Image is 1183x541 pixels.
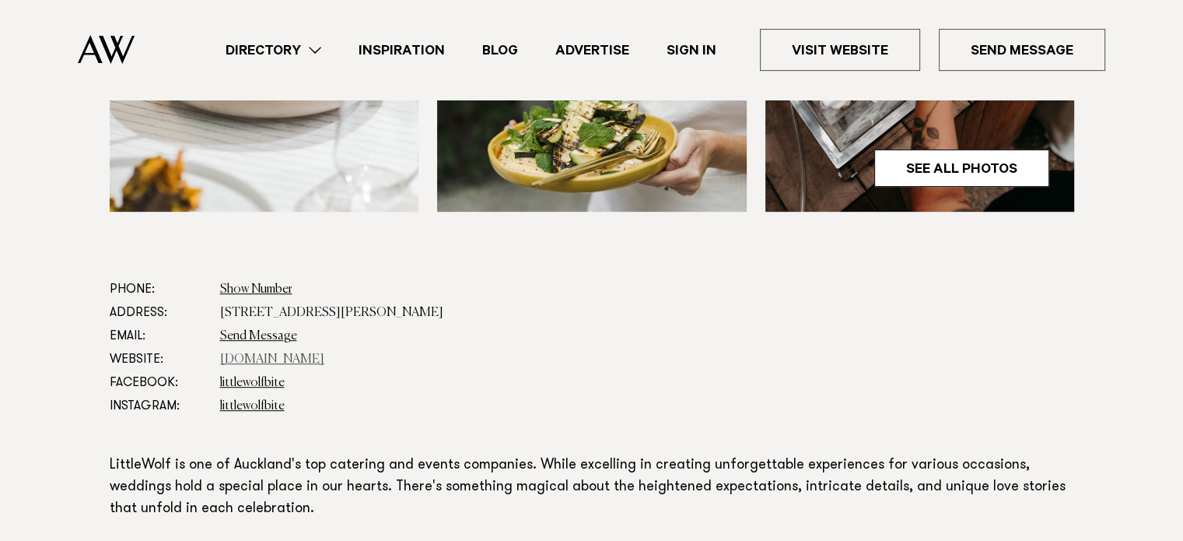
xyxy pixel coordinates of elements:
img: Auckland Weddings Logo [78,35,135,64]
a: [DOMAIN_NAME] [220,353,324,366]
a: Directory [207,40,340,61]
a: Inspiration [340,40,464,61]
dt: Address: [110,301,208,325]
a: Send Message [220,330,297,343]
dd: [STREET_ADDRESS][PERSON_NAME] [220,301,1074,325]
dt: Email: [110,325,208,348]
dt: Instagram: [110,395,208,418]
a: littlewolfbite [220,400,285,413]
a: Sign In [648,40,735,61]
a: littlewolfbite [220,377,285,389]
a: Advertise [537,40,648,61]
a: Show Number [220,283,292,296]
dt: Facebook: [110,371,208,395]
a: Send Message [939,29,1105,71]
a: Visit Website [760,29,920,71]
dt: Phone: [110,278,208,301]
a: See All Photos [874,149,1049,187]
a: Blog [464,40,537,61]
dt: Website: [110,348,208,371]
